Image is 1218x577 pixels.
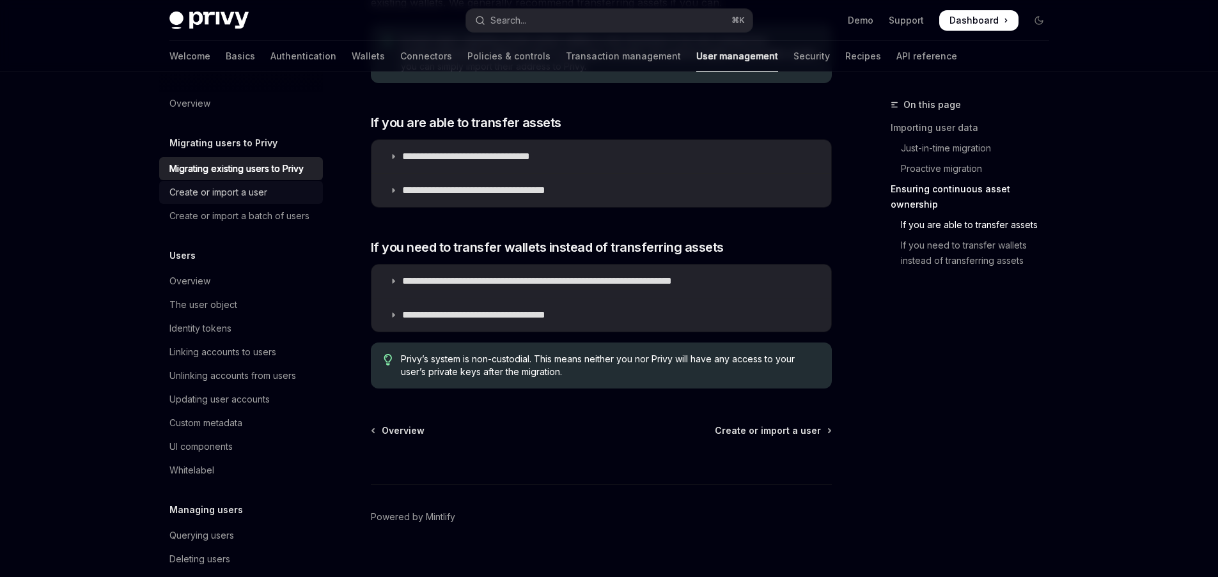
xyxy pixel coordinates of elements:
span: Privy’s system is non-custodial. This means neither you nor Privy will have any access to your us... [401,353,818,378]
div: Search... [490,13,526,28]
a: Create or import a user [715,424,831,437]
a: Overview [159,92,323,115]
a: Welcome [169,41,210,72]
a: Overview [159,270,323,293]
div: Custom metadata [169,415,242,431]
a: Importing user data [891,118,1059,138]
a: Create or import a user [159,181,323,204]
span: Overview [382,424,425,437]
div: Migrating existing users to Privy [169,161,304,176]
h5: Migrating users to Privy [169,135,277,151]
svg: Tip [384,354,393,365]
div: Querying users [169,528,234,543]
span: Create or import a user [715,424,821,437]
a: Create or import a batch of users [159,204,323,227]
button: Open search [466,9,753,32]
a: Security [793,41,830,72]
a: UI components [159,435,323,458]
a: Updating user accounts [159,388,323,411]
span: ⌘ K [731,15,745,26]
a: Recipes [845,41,881,72]
a: Powered by Mintlify [371,511,455,523]
a: If you need to transfer wallets instead of transferring assets [891,235,1059,271]
a: Querying users [159,524,323,547]
a: Policies & controls [467,41,550,72]
a: Deleting users [159,548,323,571]
button: Toggle dark mode [1029,10,1049,31]
div: Create or import a user [169,185,267,200]
a: User management [696,41,778,72]
a: Unlinking accounts from users [159,364,323,387]
h5: Users [169,248,196,263]
div: Deleting users [169,551,230,567]
div: Unlinking accounts from users [169,368,296,383]
a: Custom metadata [159,412,323,435]
a: Transaction management [566,41,681,72]
span: If you need to transfer wallets instead of transferring assets [371,238,724,256]
span: Dashboard [949,14,999,27]
img: dark logo [169,12,249,29]
a: Authentication [270,41,336,72]
a: Just-in-time migration [891,138,1059,158]
span: On this page [903,97,961,112]
div: Updating user accounts [169,392,270,407]
div: Whitelabel [169,463,214,478]
a: The user object [159,293,323,316]
div: Create or import a batch of users [169,208,309,224]
div: Identity tokens [169,321,231,336]
div: Overview [169,96,210,111]
a: Migrating existing users to Privy [159,157,323,180]
a: Connectors [400,41,452,72]
a: Basics [226,41,255,72]
a: Demo [848,14,873,27]
h5: Managing users [169,502,243,518]
a: Overview [372,424,425,437]
div: Linking accounts to users [169,344,276,360]
a: Ensuring continuous asset ownership [891,179,1059,215]
a: Identity tokens [159,317,323,340]
span: If you are able to transfer assets [371,114,561,132]
a: Proactive migration [891,158,1059,179]
a: API reference [896,41,957,72]
a: Whitelabel [159,459,323,482]
a: Linking accounts to users [159,341,323,364]
a: Wallets [352,41,385,72]
div: Overview [169,273,210,289]
div: The user object [169,297,237,312]
a: If you are able to transfer assets [891,215,1059,235]
div: UI components [169,439,233,454]
a: Support [889,14,924,27]
a: Dashboard [939,10,1019,31]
